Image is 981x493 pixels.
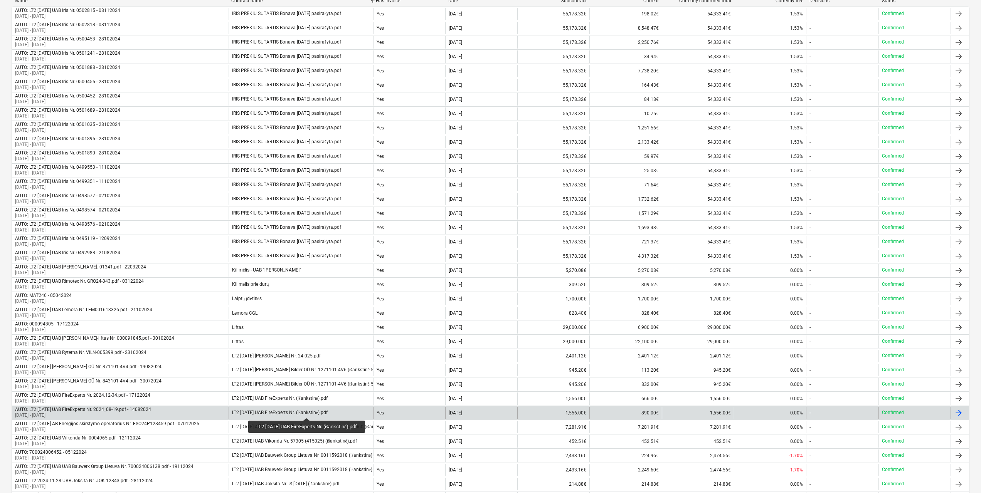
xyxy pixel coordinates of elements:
[232,168,341,173] div: IRIS PREKIU SUTARTIS Bonava [DATE] pasirašyta.pdf
[449,310,462,316] div: [DATE]
[662,278,734,291] div: 309.52€
[517,207,589,220] div: 55,178.32€
[15,207,120,213] div: AUTO: LT2 [DATE] UAB Iris Nr. 0498574 - 02102024
[517,236,589,248] div: 55,178.32€
[589,36,661,49] div: 2,250.76€
[809,253,811,259] div: -
[373,321,445,334] div: Yes
[882,267,904,273] p: Confirmed
[589,364,661,376] div: 113.20€
[589,8,661,20] div: 198.02€
[15,221,120,227] div: AUTO: LT2 [DATE] UAB Iris Nr. 0498576 - 02102024
[449,225,462,230] div: [DATE]
[15,127,120,134] p: [DATE] - [DATE]
[449,40,462,45] div: [DATE]
[449,25,462,31] div: [DATE]
[373,364,445,376] div: Yes
[373,107,445,120] div: Yes
[882,53,904,60] p: Confirmed
[589,221,661,234] div: 1,693.43€
[589,435,661,448] div: 452.51€
[809,25,811,31] div: -
[373,122,445,134] div: Yes
[449,11,462,17] div: [DATE]
[373,293,445,305] div: Yes
[882,196,904,202] p: Confirmed
[882,96,904,102] p: Confirmed
[15,136,120,141] div: AUTO: LT2 [DATE] UAB Iris Nr. 0501895 - 28102024
[662,193,734,205] div: 54,333.41€
[373,250,445,262] div: Yes
[232,282,269,287] div: Kilimėlis prie durų
[232,125,341,131] div: IRIS PREKIU SUTARTIS Bonava [DATE] pasirašyta.pdf
[662,164,734,177] div: 54,333.41€
[517,79,589,91] div: 55,178.32€
[589,93,661,106] div: 84.18€
[882,238,904,245] p: Confirmed
[232,253,341,259] div: IRIS PREKIU SUTARTIS Bonava [DATE] pasirašyta.pdf
[373,392,445,405] div: Yes
[589,107,661,120] div: 10.75€
[809,154,811,159] div: -
[15,79,120,84] div: AUTO: LT2 [DATE] UAB Iris Nr. 0500455 - 28102024
[589,421,661,433] div: 7,281.91€
[662,36,734,49] div: 54,333.41€
[15,170,120,176] p: [DATE] - [DATE]
[790,40,803,45] span: 1.53%
[517,378,589,391] div: 945.20€
[662,364,734,376] div: 945.20€
[373,65,445,77] div: Yes
[790,268,803,273] span: 0.00%
[15,70,120,77] p: [DATE] - [DATE]
[15,84,120,91] p: [DATE] - [DATE]
[662,122,734,134] div: 54,333.41€
[809,310,811,316] div: -
[373,136,445,148] div: Yes
[662,79,734,91] div: 54,333.41€
[373,79,445,91] div: Yes
[589,264,661,277] div: 5,270.08€
[790,239,803,245] span: 1.53%
[517,179,589,191] div: 55,178.32€
[232,68,341,74] div: IRIS PREKIU SUTARTIS Bonava [DATE] pasirašyta.pdf
[790,310,803,316] span: 0.00%
[373,93,445,106] div: Yes
[662,421,734,433] div: 7,281.91€
[232,239,341,245] div: IRIS PREKIU SUTARTIS Bonava [DATE] pasirašyta.pdf
[809,239,811,245] div: -
[790,196,803,202] span: 1.53%
[589,392,661,405] div: 666.00€
[517,250,589,262] div: 55,178.32€
[517,478,589,490] div: 214.88€
[662,264,734,277] div: 5,270.08€
[517,36,589,49] div: 55,178.32€
[15,179,120,184] div: AUTO: LT2 [DATE] UAB Iris Nr. 0499351 - 11102024
[15,113,120,119] p: [DATE] - [DATE]
[809,282,811,287] div: -
[517,122,589,134] div: 55,178.32€
[449,168,462,173] div: [DATE]
[882,67,904,74] p: Confirmed
[809,225,811,230] div: -
[790,211,803,216] span: 1.53%
[790,25,803,31] span: 1.53%
[790,11,803,17] span: 1.53%
[882,253,904,259] p: Confirmed
[373,207,445,220] div: Yes
[942,456,981,493] iframe: Chat Widget
[373,407,445,419] div: Yes
[517,150,589,163] div: 55,178.32€
[589,449,661,462] div: 224.96€
[882,124,904,131] p: Confirmed
[517,421,589,433] div: 7,281.91€
[589,278,661,291] div: 309.52€
[589,407,661,419] div: 890.00€
[449,97,462,102] div: [DATE]
[517,8,589,20] div: 55,178.32€
[809,54,811,59] div: -
[373,307,445,319] div: Yes
[517,221,589,234] div: 55,178.32€
[15,8,120,13] div: AUTO: LT2 [DATE] UAB Iris Nr. 0502815 - 08112024
[15,250,120,255] div: AUTO: LT2 [DATE] UAB Iris Nr. 0492988 - 21082024
[449,154,462,159] div: [DATE]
